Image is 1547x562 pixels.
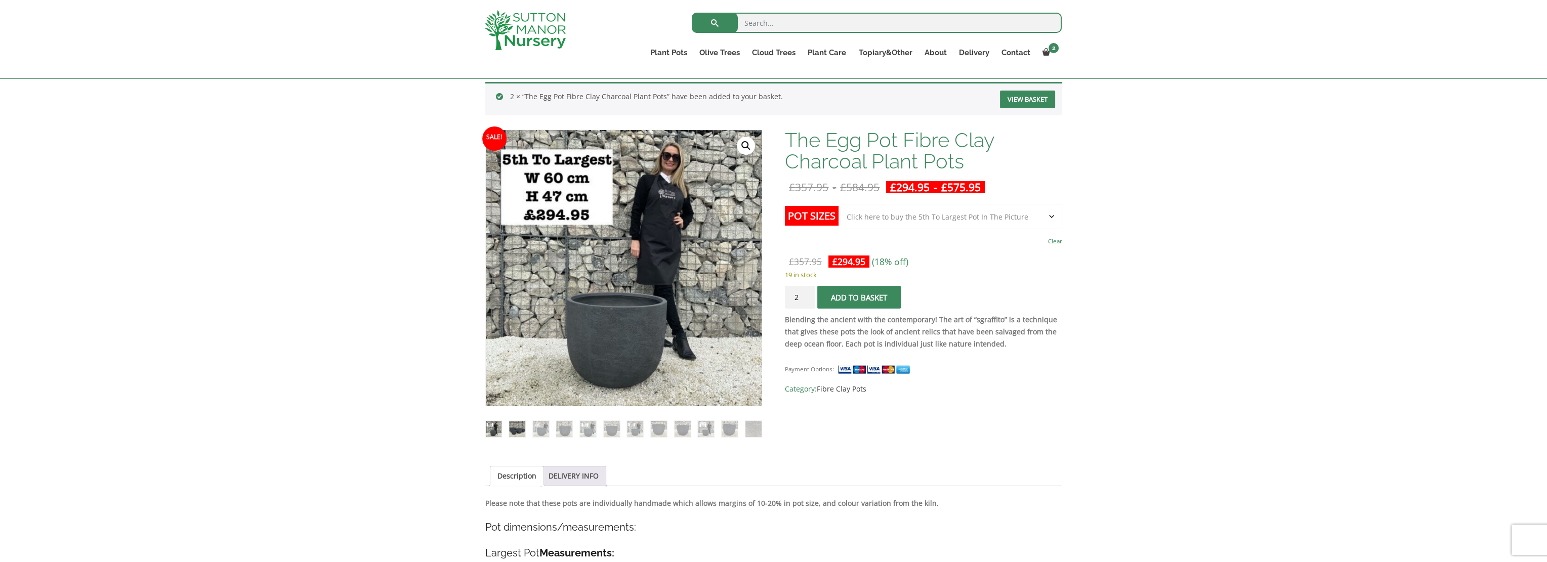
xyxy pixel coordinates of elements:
[693,46,746,60] a: Olive Trees
[746,46,802,60] a: Cloud Trees
[785,365,834,373] small: Payment Options:
[789,180,828,194] bdi: 357.95
[485,520,1062,535] h4: Pot dimensions/measurements:
[785,383,1062,395] span: Category:
[872,255,908,268] span: (18% off)
[789,255,794,268] span: £
[832,255,865,268] bdi: 294.95
[539,547,614,559] strong: Measurements:
[785,286,815,309] input: Product quantity
[918,46,952,60] a: About
[817,384,866,394] a: Fibre Clay Pots
[890,180,896,194] span: £
[817,286,901,309] button: Add to basket
[941,180,981,194] bdi: 575.95
[745,421,762,437] img: The Egg Pot Fibre Clay Charcoal Plant Pots - Image 12
[485,82,1062,115] div: 2 × “The Egg Pot Fibre Clay Charcoal Plant Pots” have been added to your basket.
[737,137,755,155] a: View full-screen image gallery
[722,421,738,437] img: The Egg Pot Fibre Clay Charcoal Plant Pots - Image 11
[533,421,549,437] img: The Egg Pot Fibre Clay Charcoal Plant Pots - Image 3
[785,129,1062,172] h1: The Egg Pot Fibre Clay Charcoal Plant Pots
[838,364,913,375] img: payment supported
[675,421,691,437] img: The Egg Pot Fibre Clay Charcoal Plant Pots - Image 9
[698,421,714,437] img: The Egg Pot Fibre Clay Charcoal Plant Pots - Image 10
[580,421,596,437] img: The Egg Pot Fibre Clay Charcoal Plant Pots - Image 5
[1036,46,1062,60] a: 2
[941,180,947,194] span: £
[509,421,525,437] img: The Egg Pot Fibre Clay Charcoal Plant Pots - Image 2
[485,10,566,50] img: logo
[832,255,838,268] span: £
[644,46,693,60] a: Plant Pots
[549,466,599,486] a: DELIVERY INFO
[785,315,1057,349] strong: Blending the ancient with the contemporary! The art of “sgraffito” is a technique that gives thes...
[485,498,939,508] strong: Please note that these pots are individually handmade which allows margins of 10-20% in pot size,...
[789,255,822,268] bdi: 357.95
[840,180,846,194] span: £
[840,180,880,194] bdi: 584.95
[627,421,643,437] img: The Egg Pot Fibre Clay Charcoal Plant Pots - Image 7
[785,181,884,193] del: -
[995,46,1036,60] a: Contact
[785,206,839,226] label: Pot Sizes
[789,180,795,194] span: £
[604,421,620,437] img: The Egg Pot Fibre Clay Charcoal Plant Pots - Image 6
[485,545,1062,561] h4: Largest Pot
[890,180,930,194] bdi: 294.95
[651,421,667,437] img: The Egg Pot Fibre Clay Charcoal Plant Pots - Image 8
[852,46,918,60] a: Topiary&Other
[556,421,572,437] img: The Egg Pot Fibre Clay Charcoal Plant Pots - Image 4
[785,269,1062,281] p: 19 in stock
[886,181,985,193] ins: -
[1048,234,1062,248] a: Clear options
[1049,43,1059,53] span: 2
[952,46,995,60] a: Delivery
[497,466,536,486] a: Description
[486,421,502,437] img: The Egg Pot Fibre Clay Charcoal Plant Pots
[482,126,507,151] span: Sale!
[1000,91,1055,108] a: View basket
[802,46,852,60] a: Plant Care
[692,13,1062,33] input: Search...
